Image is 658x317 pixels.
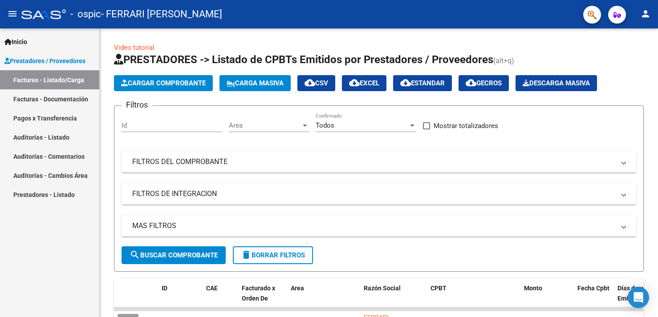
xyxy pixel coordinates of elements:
[122,151,636,173] mat-expansion-panel-header: FILTROS DEL COMPROBANTE
[400,77,411,88] mat-icon: cloud_download
[229,121,301,129] span: Area
[364,285,401,292] span: Razón Social
[4,56,85,66] span: Prestadores / Proveedores
[241,251,305,259] span: Borrar Filtros
[4,37,27,47] span: Inicio
[162,285,167,292] span: ID
[316,121,334,129] span: Todos
[114,75,213,91] button: Cargar Comprobante
[132,157,615,167] mat-panel-title: FILTROS DEL COMPROBANTE
[493,56,514,65] span: (alt+q)
[121,79,206,87] span: Cargar Comprobante
[219,75,291,91] button: Carga Masiva
[617,285,649,302] span: Días desde Emisión
[466,79,502,87] span: Gecros
[524,285,542,292] span: Monto
[466,77,476,88] mat-icon: cloud_download
[206,285,218,292] span: CAE
[400,79,445,87] span: Estandar
[114,44,154,52] a: Video tutorial
[516,75,597,91] app-download-masive: Descarga masiva de comprobantes (adjuntos)
[349,79,379,87] span: EXCEL
[122,183,636,205] mat-expansion-panel-header: FILTROS DE INTEGRACION
[434,120,498,131] span: Mostrar totalizadores
[122,246,226,264] button: Buscar Comprobante
[431,285,447,292] span: CPBT
[349,77,360,88] mat-icon: cloud_download
[70,4,101,24] span: - ospic
[122,215,636,237] mat-expansion-panel-header: MAS FILTROS
[523,79,590,87] span: Descarga Masiva
[132,189,615,199] mat-panel-title: FILTROS DE INTEGRACION
[101,4,222,24] span: - FERRARI [PERSON_NAME]
[577,285,609,292] span: Fecha Cpbt
[132,221,615,231] mat-panel-title: MAS FILTROS
[130,249,140,260] mat-icon: search
[291,285,304,292] span: Area
[114,53,493,66] span: PRESTADORES -> Listado de CPBTs Emitidos por Prestadores / Proveedores
[516,75,597,91] button: Descarga Masiva
[130,251,218,259] span: Buscar Comprobante
[233,246,313,264] button: Borrar Filtros
[305,79,328,87] span: CSV
[342,75,386,91] button: EXCEL
[305,77,315,88] mat-icon: cloud_download
[393,75,452,91] button: Estandar
[122,99,152,111] h3: Filtros
[241,249,252,260] mat-icon: delete
[242,285,275,302] span: Facturado x Orden De
[459,75,509,91] button: Gecros
[297,75,335,91] button: CSV
[640,8,651,19] mat-icon: person
[227,79,284,87] span: Carga Masiva
[628,287,649,308] div: Open Intercom Messenger
[7,8,18,19] mat-icon: menu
